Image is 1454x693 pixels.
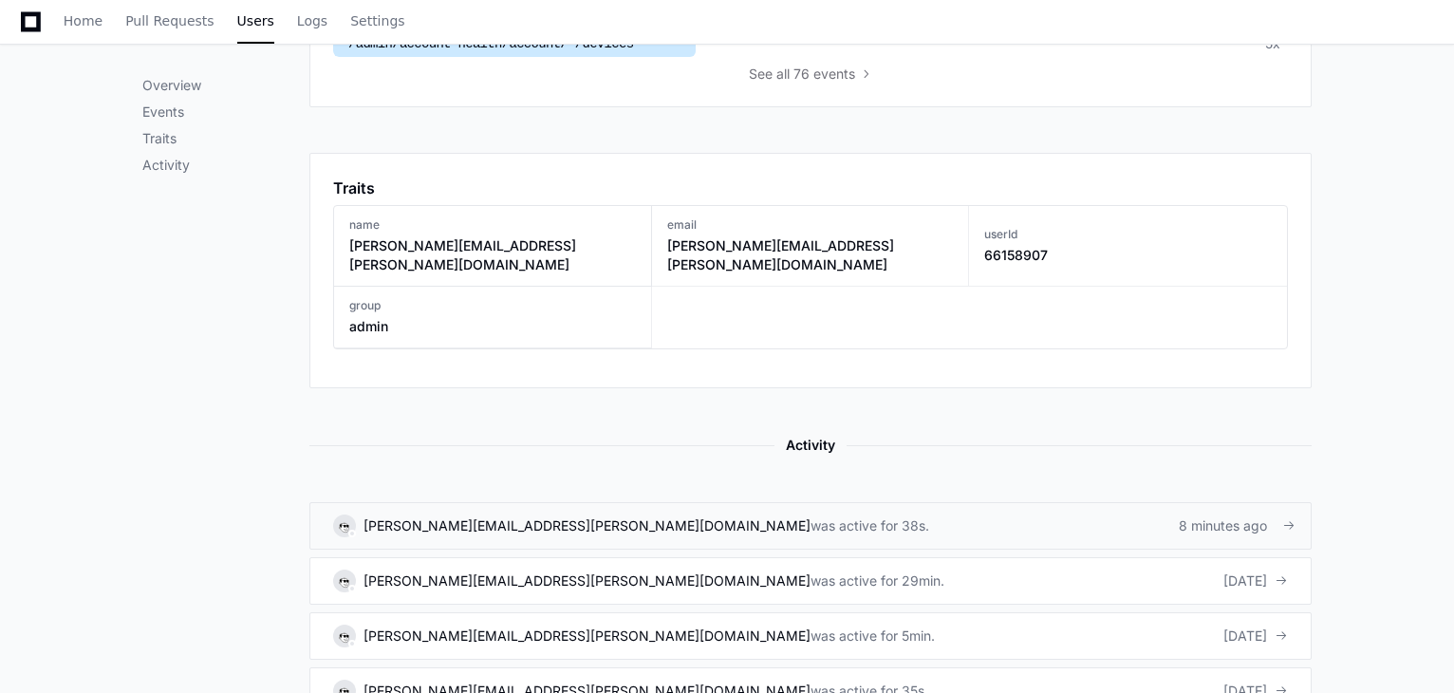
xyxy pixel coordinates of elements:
div: was active for 29min. [811,571,944,590]
a: [PERSON_NAME][EMAIL_ADDRESS][PERSON_NAME][DOMAIN_NAME]was active for 29min.[DATE] [309,557,1312,605]
div: was active for 38s. [811,516,929,535]
div: 8 minutes ago [1179,516,1288,535]
p: Activity [142,156,309,175]
span: Activity [774,434,847,457]
h3: 66158907 [984,246,1048,265]
span: Pull Requests [125,15,214,27]
h3: email [667,217,954,233]
h3: admin [349,317,388,336]
h3: userId [984,227,1048,242]
h3: [PERSON_NAME][EMAIL_ADDRESS][PERSON_NAME][DOMAIN_NAME] [667,236,954,274]
img: 13.svg [335,571,353,590]
div: was active for 5min. [811,627,935,646]
app-pz-page-link-header: Traits [333,177,1288,199]
span: all 76 events [776,65,855,84]
p: Events [142,103,309,122]
div: [PERSON_NAME][EMAIL_ADDRESS][PERSON_NAME][DOMAIN_NAME] [363,571,811,590]
a: [PERSON_NAME][EMAIL_ADDRESS][PERSON_NAME][DOMAIN_NAME]was active for 5min.[DATE] [309,612,1312,660]
img: 13.svg [335,627,353,645]
button: Seeall 76 events [749,65,872,84]
a: [PERSON_NAME][EMAIL_ADDRESS][PERSON_NAME][DOMAIN_NAME]was active for 38s.8 minutes ago [309,502,1312,550]
p: Traits [142,129,309,148]
div: [PERSON_NAME][EMAIL_ADDRESS][PERSON_NAME][DOMAIN_NAME] [363,516,811,535]
span: Users [237,15,274,27]
h3: group [349,298,388,313]
span: Settings [350,15,404,27]
div: [PERSON_NAME][EMAIL_ADDRESS][PERSON_NAME][DOMAIN_NAME] [363,627,811,646]
p: Overview [142,76,309,95]
div: [DATE] [1223,627,1288,646]
h3: name [349,217,636,233]
div: [DATE] [1223,571,1288,590]
h3: [PERSON_NAME][EMAIL_ADDRESS][PERSON_NAME][DOMAIN_NAME] [349,236,636,274]
span: Home [64,15,103,27]
span: See [749,65,773,84]
h1: Traits [333,177,375,199]
span: Logs [297,15,327,27]
img: 13.svg [335,516,353,534]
